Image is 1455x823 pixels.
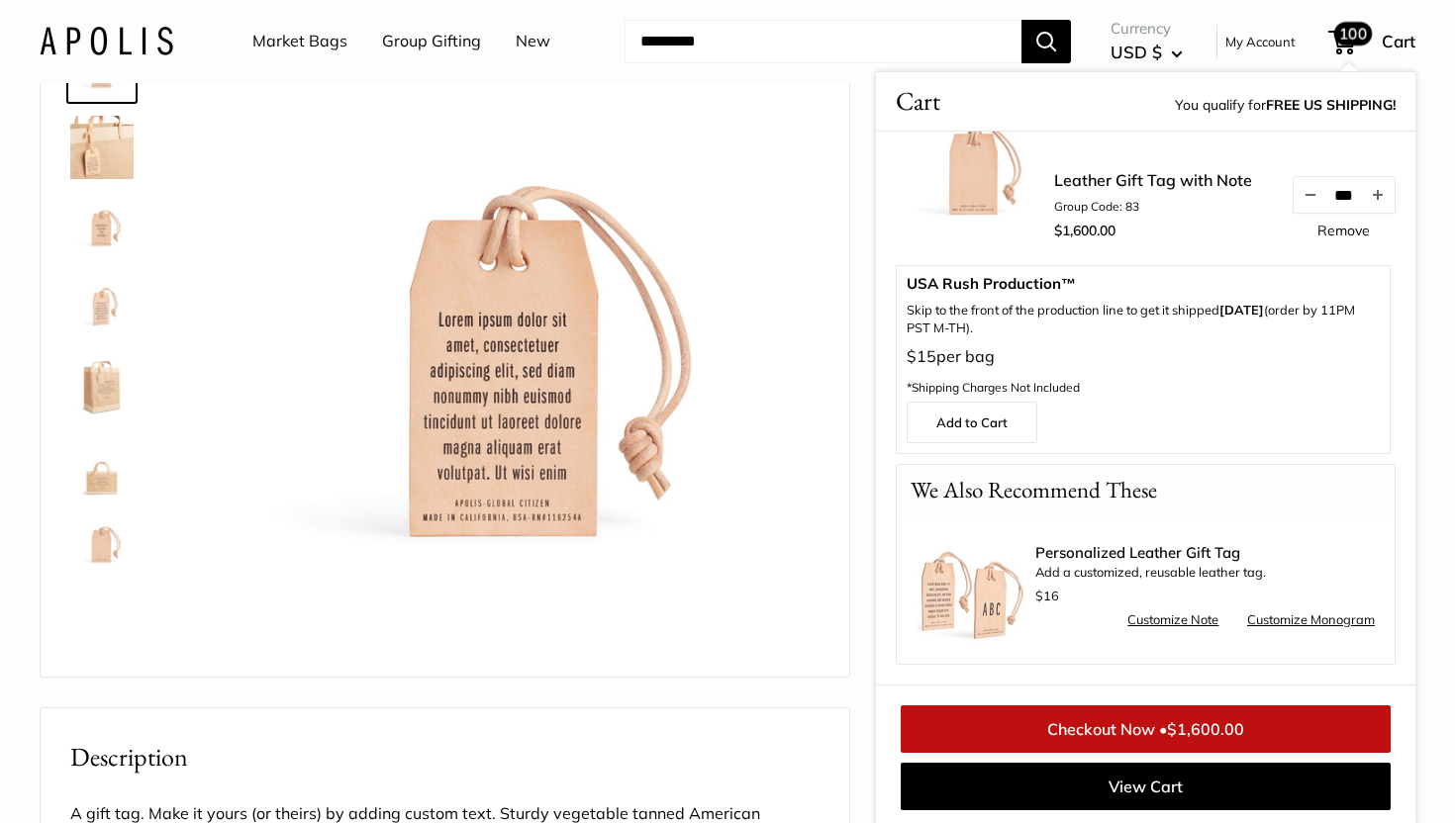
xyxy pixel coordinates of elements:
[896,87,1054,245] img: description_No need for custom text? Choose this option
[1247,608,1375,632] a: Customize Monogram
[1111,37,1183,68] button: USD $
[70,738,820,777] h2: Description
[907,346,936,366] span: $15
[40,27,173,55] img: Apolis
[1317,224,1370,237] a: Remove
[907,401,1037,442] a: Add to Cart
[516,27,550,56] a: New
[901,705,1391,753] a: Checkout Now •$1,600.00
[1334,22,1372,46] span: 100
[1382,31,1415,51] span: Cart
[1266,96,1396,114] strong: FREE US SHIPPING!
[896,82,940,121] span: Cart
[1219,302,1264,318] b: [DATE]
[1054,222,1115,239] span: $1,600.00
[66,270,138,341] a: description_Custom printed text with eco-friendly ink
[1054,198,1252,216] li: Group Code: 83
[70,511,134,575] img: description_No need for custom text? Choose this option
[1225,30,1296,53] a: My Account
[1361,177,1395,213] button: Increase quantity by 1
[1111,15,1183,43] span: Currency
[70,432,134,496] img: description_The size is 2.25" X 3.75"
[66,507,138,579] a: description_No need for custom text? Choose this option
[901,763,1391,810] a: View Cart
[907,302,1380,337] p: Skip to the front of the production line to get it shipped (order by 11PM PST M-TH).
[1175,92,1396,121] span: You qualify for
[1021,20,1071,63] button: Search
[1035,545,1375,561] span: Personalized Leather Gift Tag
[1294,177,1327,213] button: Decrease quantity by 1
[1035,545,1375,608] div: Add a customized, reusable leather tag.
[252,27,347,56] a: Market Bags
[1111,42,1162,62] span: USD $
[897,464,1171,514] p: We Also Recommend These
[382,27,481,56] a: Group Gifting
[70,195,134,258] img: description_Here are a couple ideas for what to personalize this gift tag for...
[199,37,820,657] img: description_Make it yours with custom printed text
[66,191,138,262] a: description_Here are a couple ideas for what to personalize this gift tag for...
[70,116,134,179] img: description_3mm thick, vegetable tanned American leather
[907,276,1380,292] span: USA Rush Production™
[70,274,134,337] img: description_Custom printed text with eco-friendly ink
[66,349,138,420] a: description_5 oz vegetable tanned American leather
[1035,588,1059,603] span: $16
[1327,186,1361,203] input: Quantity
[917,535,1025,644] img: Luggage Tag
[70,353,134,416] img: description_5 oz vegetable tanned American leather
[1167,719,1244,739] span: $1,600.00
[1054,168,1252,192] a: Leather Gift Tag with Note
[1330,26,1415,57] a: 100 Cart
[907,380,1080,395] span: *Shipping Charges Not Included
[907,342,1380,402] p: per bag
[1127,608,1218,632] a: Customize Note
[66,428,138,500] a: description_The size is 2.25" X 3.75"
[66,112,138,183] a: description_3mm thick, vegetable tanned American leather
[625,20,1021,63] input: Search...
